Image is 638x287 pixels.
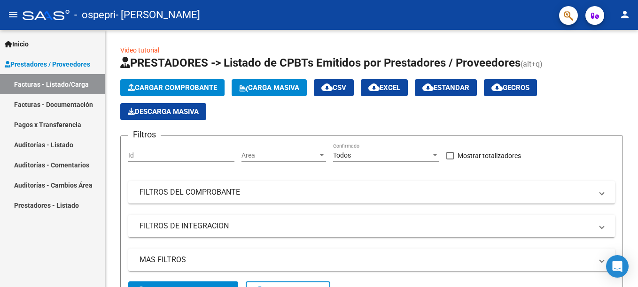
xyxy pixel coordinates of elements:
[140,187,592,197] mat-panel-title: FILTROS DEL COMPROBANTE
[422,82,434,93] mat-icon: cloud_download
[120,103,206,120] app-download-masive: Descarga masiva de comprobantes (adjuntos)
[74,5,116,25] span: - ospepri
[140,255,592,265] mat-panel-title: MAS FILTROS
[8,9,19,20] mat-icon: menu
[5,59,90,69] span: Prestadores / Proveedores
[116,5,200,25] span: - [PERSON_NAME]
[491,83,529,92] span: Gecros
[521,60,543,68] span: (alt+q)
[140,221,592,231] mat-panel-title: FILTROS DE INTEGRACION
[606,255,629,278] div: Open Intercom Messenger
[241,151,318,159] span: Area
[491,82,503,93] mat-icon: cloud_download
[321,83,346,92] span: CSV
[368,82,380,93] mat-icon: cloud_download
[120,103,206,120] button: Descarga Masiva
[128,249,615,271] mat-expansion-panel-header: MAS FILTROS
[333,151,351,159] span: Todos
[239,83,299,92] span: Carga Masiva
[120,46,159,54] a: Video tutorial
[120,56,521,69] span: PRESTADORES -> Listado de CPBTs Emitidos por Prestadores / Proveedores
[415,79,477,96] button: Estandar
[128,128,161,141] h3: Filtros
[128,83,217,92] span: Cargar Comprobante
[321,82,333,93] mat-icon: cloud_download
[128,215,615,237] mat-expansion-panel-header: FILTROS DE INTEGRACION
[484,79,537,96] button: Gecros
[5,39,29,49] span: Inicio
[422,83,469,92] span: Estandar
[128,107,199,116] span: Descarga Masiva
[314,79,354,96] button: CSV
[120,79,225,96] button: Cargar Comprobante
[619,9,630,20] mat-icon: person
[368,83,400,92] span: EXCEL
[361,79,408,96] button: EXCEL
[232,79,307,96] button: Carga Masiva
[128,181,615,204] mat-expansion-panel-header: FILTROS DEL COMPROBANTE
[458,150,521,161] span: Mostrar totalizadores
